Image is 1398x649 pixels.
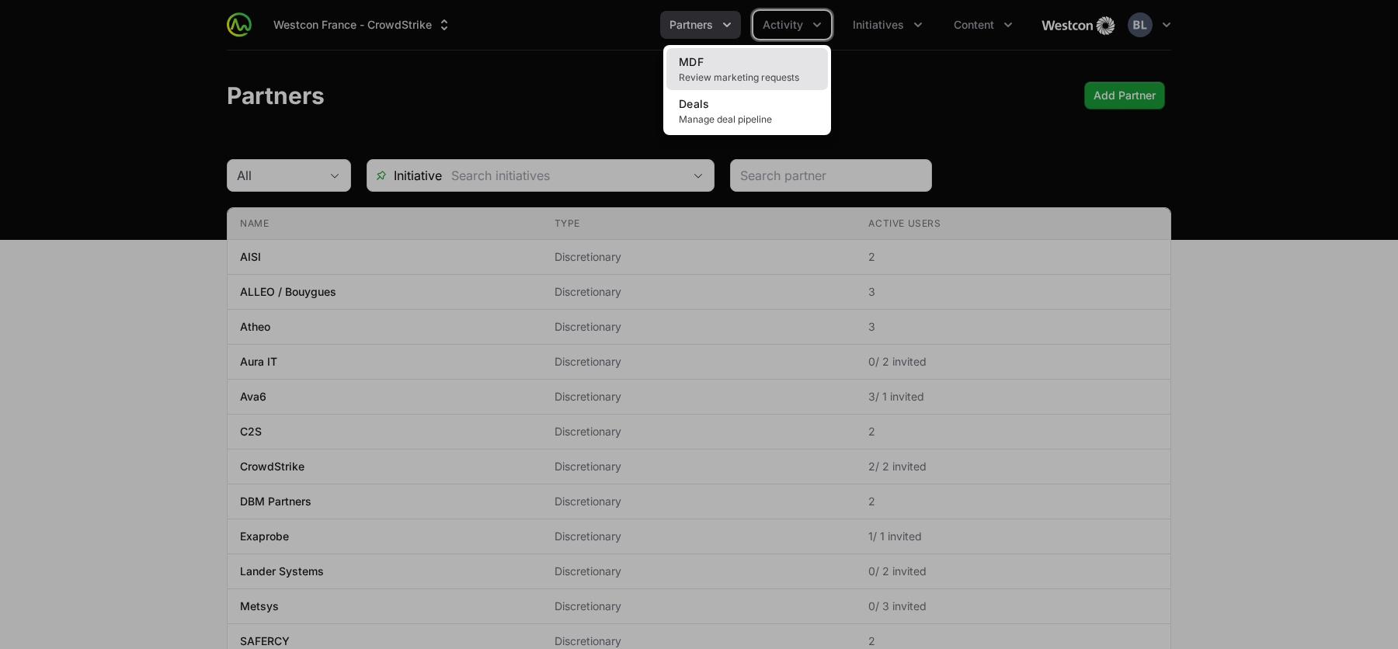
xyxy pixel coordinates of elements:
a: MDFReview marketing requests [666,48,828,90]
div: Main navigation [252,11,1022,39]
span: Manage deal pipeline [679,113,815,126]
a: DealsManage deal pipeline [666,90,828,132]
span: Deals [679,97,710,110]
span: Review marketing requests [679,71,815,84]
div: Activity menu [753,11,831,39]
span: MDF [679,55,704,68]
